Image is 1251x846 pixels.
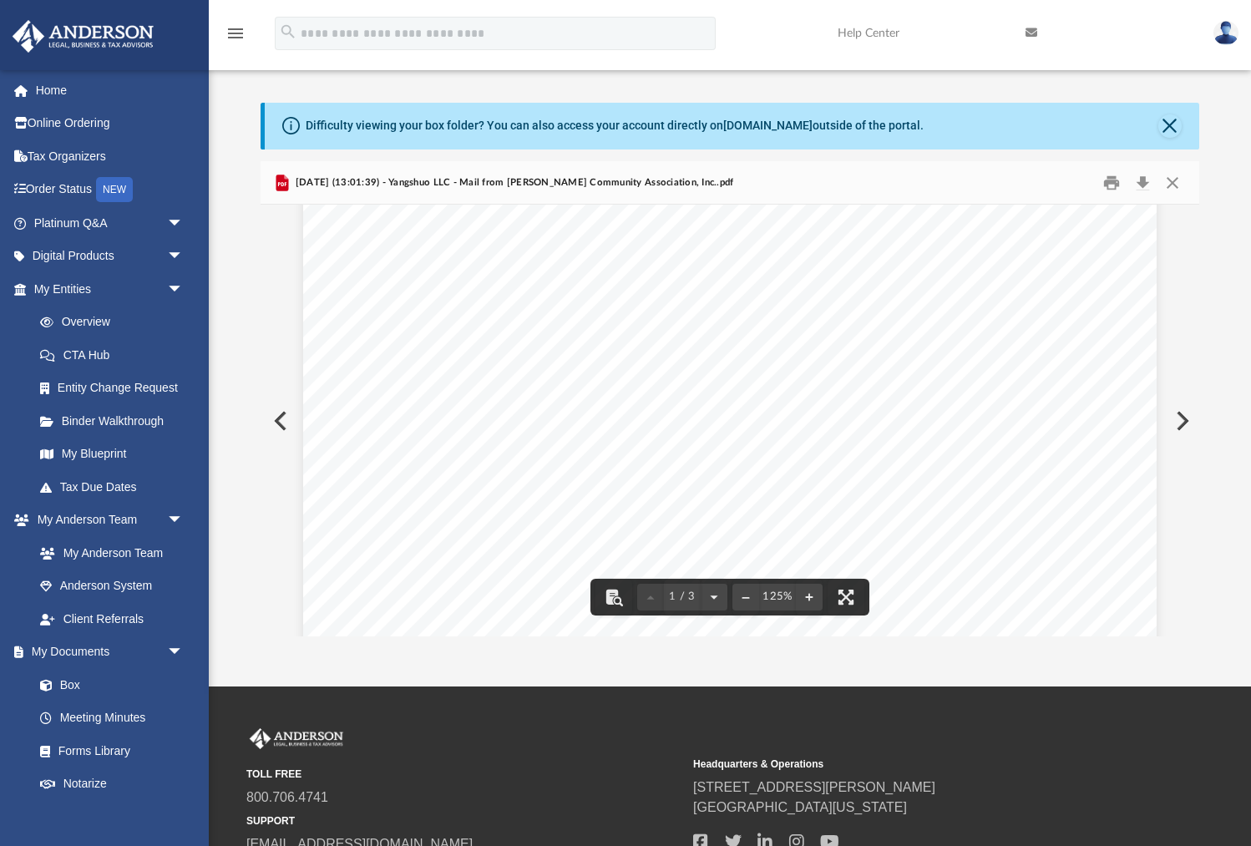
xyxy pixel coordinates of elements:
[723,119,813,132] a: [DOMAIN_NAME]
[23,702,200,735] a: Meeting Minutes
[23,404,209,438] a: Binder Walkthrough
[1095,170,1128,195] button: Print
[261,205,1198,636] div: Document Viewer
[96,177,133,202] div: NEW
[23,536,192,570] a: My Anderson Team
[167,206,200,241] span: arrow_drop_down
[261,205,1198,636] div: File preview
[701,579,727,616] button: Next page
[693,800,907,814] a: [GEOGRAPHIC_DATA][US_STATE]
[225,32,246,43] a: menu
[759,591,796,602] div: Current zoom level
[1158,114,1182,138] button: Close
[12,107,209,140] a: Online Ordering
[12,173,209,207] a: Order StatusNEW
[23,470,209,504] a: Tax Due Dates
[732,579,759,616] button: Zoom out
[306,117,924,134] div: Difficulty viewing your box folder? You can also access your account directly on outside of the p...
[246,813,681,828] small: SUPPORT
[12,206,209,240] a: Platinum Q&Aarrow_drop_down
[246,728,347,750] img: Anderson Advisors Platinum Portal
[23,602,200,636] a: Client Referrals
[1213,21,1238,45] img: User Pic
[1157,170,1188,195] button: Close
[292,175,734,190] span: [DATE] (13:01:39) - Yangshuo LLC - Mail from [PERSON_NAME] Community Association, Inc..pdf
[167,272,200,306] span: arrow_drop_down
[828,579,864,616] button: Enter fullscreen
[23,767,200,801] a: Notarize
[12,139,209,173] a: Tax Organizers
[664,591,701,602] span: 1 / 3
[23,668,192,702] a: Box
[23,338,209,372] a: CTA Hub
[796,579,823,616] button: Zoom in
[12,240,209,273] a: Digital Productsarrow_drop_down
[23,570,200,603] a: Anderson System
[261,161,1198,636] div: Preview
[167,636,200,670] span: arrow_drop_down
[23,372,209,405] a: Entity Change Request
[167,240,200,274] span: arrow_drop_down
[595,579,632,616] button: Toggle findbar
[12,73,209,107] a: Home
[12,504,200,537] a: My Anderson Teamarrow_drop_down
[8,20,159,53] img: Anderson Advisors Platinum Portal
[664,579,701,616] button: 1 / 3
[23,734,192,767] a: Forms Library
[12,272,209,306] a: My Entitiesarrow_drop_down
[167,504,200,538] span: arrow_drop_down
[693,780,935,794] a: [STREET_ADDRESS][PERSON_NAME]
[246,767,681,782] small: TOLL FREE
[246,790,328,804] a: 800.706.4741
[261,398,297,444] button: Previous File
[12,636,200,669] a: My Documentsarrow_drop_down
[23,438,200,471] a: My Blueprint
[693,757,1128,772] small: Headquarters & Operations
[1162,398,1199,444] button: Next File
[23,306,209,339] a: Overview
[225,23,246,43] i: menu
[1128,170,1158,195] button: Download
[279,23,297,41] i: search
